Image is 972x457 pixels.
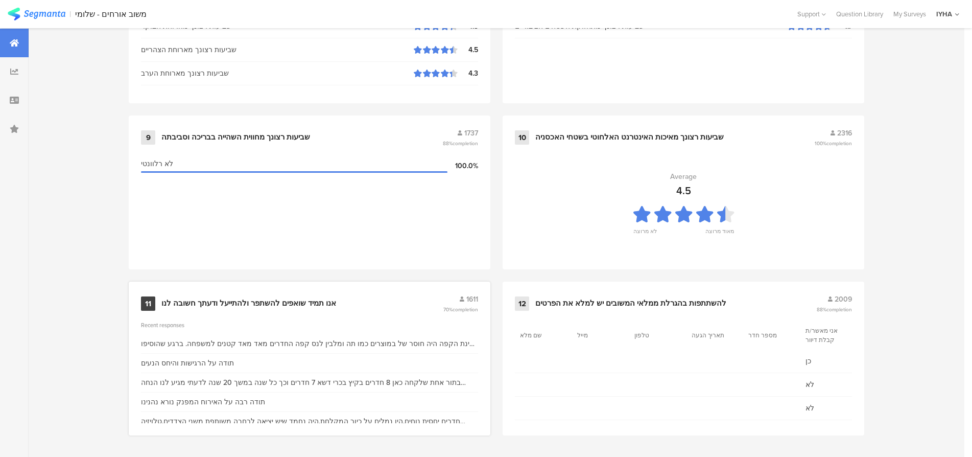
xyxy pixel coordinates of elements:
div: שביעות רצונך מאיכות האינטרנט האלחוטי בשטחי האכסניה [535,132,724,143]
div: 9 [141,130,155,145]
div: מאוד מרוצה [705,227,734,241]
div: שביעות רצונך מארוחת הצהריים [141,44,414,55]
span: לא [805,403,852,414]
div: 12 [515,296,529,311]
span: 88% [817,306,852,313]
div: בתור אחת שלקחה כאן 8 חדרים בקיץ בכרי דשא 7 חדרים וכך כל שנה במשך 20 שנה לדעתי מגיע לנו הנחה משמעותית [141,377,478,388]
div: שביעות רצונך מארוחת הערב [141,68,414,79]
div: 4.5 [676,183,691,198]
div: תודה על הרגישות והיחס הנעים [141,358,234,369]
section: מייל [577,331,623,340]
img: segmanta logo [8,8,65,20]
section: תאריך הגעה [692,331,738,340]
span: לא רלוונטי [141,158,173,169]
div: שביעות רצונך מחווית השהייה בבריכה וסביבתה [161,132,310,143]
span: completion [453,306,478,313]
div: 100.0% [447,161,478,171]
span: 88% [443,140,478,147]
div: משוב אורחים - שלומי [75,9,147,19]
div: IYHA [936,9,952,19]
div: להשתתפות בהגרלת ממלאי המשובים יש למלא את הפרטים [535,299,726,309]
div: Support [797,6,826,22]
span: 1611 [466,294,478,305]
div: לא מרוצה [633,227,657,241]
span: completion [826,306,852,313]
section: טלפון [634,331,680,340]
section: מספר חדר [748,331,794,340]
div: Average [670,171,697,182]
span: 100% [815,140,852,147]
a: Question Library [831,9,888,19]
span: 1737 [464,128,478,139]
div: 10 [515,130,529,145]
span: כן [805,356,852,367]
span: 2009 [835,294,852,305]
span: completion [826,140,852,147]
span: 2316 [837,128,852,139]
div: | [69,8,71,20]
div: 4.3 [458,68,478,79]
span: 70% [443,306,478,313]
div: אנו תמיד שואפים להשתפר ולהתייעל ודעתך חשובה לנו [161,299,336,309]
div: 11 [141,296,155,311]
section: אני מאשר/ת קבלת דיוור [805,326,851,345]
div: Recent responses [141,321,478,329]
span: completion [453,140,478,147]
section: שם מלא [520,331,566,340]
div: בפינת הקפה היה חוסר של במוצרים כמו תה ומלבין לנס קפה החדרים מאד מאד קטנים למשפחה. ברגע שהוסיפו לו... [141,338,478,349]
div: תודה רבה על האירוח המפנק נורא נהנינו [141,397,265,407]
a: My Surveys [888,9,931,19]
div: חדרים יחסית נוחים.היו נמלים על כיור המקלחת.היה נחמד שיש יציאה לרחבה משותפת משני הצדדים.טלויזיה בס... [141,416,478,427]
div: 4.5 [458,44,478,55]
span: לא [805,379,852,390]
